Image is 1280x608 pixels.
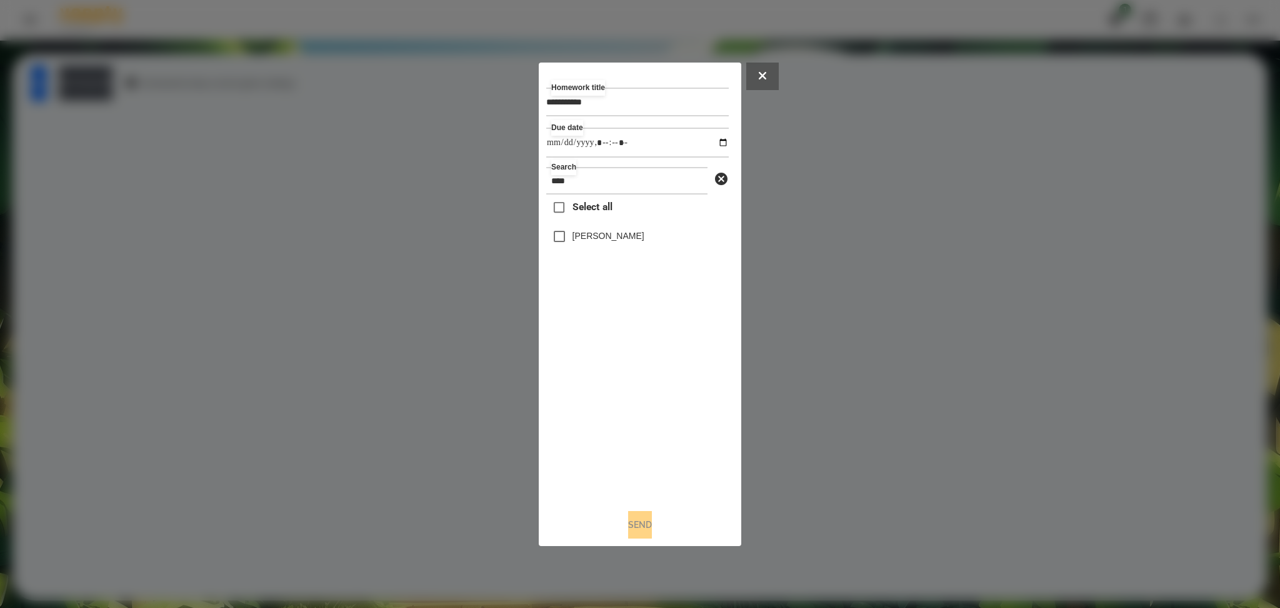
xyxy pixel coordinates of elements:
[551,80,605,96] label: Homework title
[551,160,576,175] label: Search
[572,230,644,242] label: [PERSON_NAME]
[551,120,583,136] label: Due date
[628,511,652,539] button: Send
[572,200,612,215] span: Select all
